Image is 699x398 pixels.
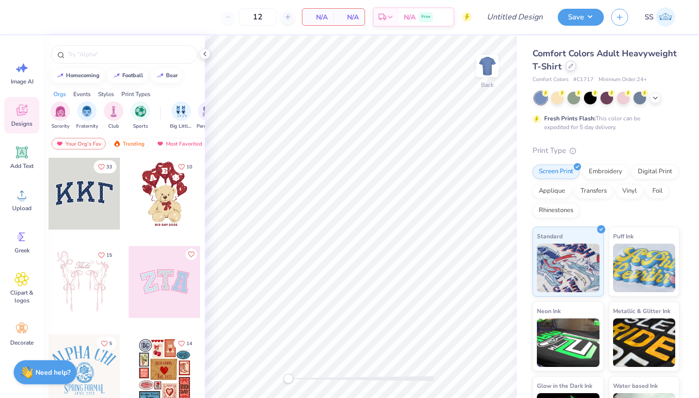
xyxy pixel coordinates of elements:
div: Transfers [574,184,613,199]
img: trend_line.gif [156,73,164,79]
span: Sorority [51,123,69,130]
div: filter for Sorority [50,101,70,130]
button: Like [174,160,197,173]
img: Savannah Snape [656,7,675,27]
span: # C1717 [573,76,594,84]
img: Big Little Reveal Image [176,106,186,117]
button: homecoming [51,68,104,83]
img: most_fav.gif [156,140,164,147]
div: Back [481,81,494,89]
span: Fraternity [76,123,98,130]
span: 15 [106,253,112,258]
span: Minimum Order: 24 + [599,76,647,84]
button: Like [94,160,116,173]
img: Club Image [108,106,119,117]
span: N/A [308,12,328,22]
input: Try "Alpha" [67,50,191,59]
span: Comfort Colors [533,76,568,84]
span: N/A [404,12,416,22]
img: Back [478,56,497,76]
button: filter button [131,101,150,130]
button: filter button [170,101,192,130]
button: filter button [50,101,70,130]
img: Fraternity Image [82,106,92,117]
strong: Fresh Prints Flash: [544,115,596,122]
div: filter for Fraternity [76,101,98,130]
span: Sports [133,123,148,130]
span: Water based Ink [613,381,658,391]
button: Save [558,9,604,26]
span: Image AI [11,78,33,85]
div: Styles [98,90,114,99]
div: Foil [646,184,669,199]
span: Decorate [10,339,33,347]
div: Most Favorited [152,138,207,149]
span: Puff Ink [613,231,633,241]
button: filter button [104,101,123,130]
div: Orgs [53,90,66,99]
strong: Need help? [35,368,70,377]
span: 5 [109,341,112,346]
span: 14 [186,341,192,346]
img: most_fav.gif [56,140,64,147]
img: Parent's Weekend Image [202,106,214,117]
span: Free [421,14,431,20]
span: Standard [537,231,563,241]
span: Designs [11,120,33,128]
span: Glow in the Dark Ink [537,381,592,391]
span: Clipart & logos [6,289,38,304]
button: bear [151,68,182,83]
span: Comfort Colors Adult Heavyweight T-Shirt [533,48,677,72]
div: Embroidery [582,165,629,179]
div: Print Types [121,90,150,99]
img: trend_line.gif [56,73,64,79]
div: filter for Big Little Reveal [170,101,192,130]
span: Club [108,123,119,130]
div: Your Org's Fav [51,138,106,149]
img: Sports Image [135,106,146,117]
button: football [107,68,148,83]
a: SS [640,7,680,27]
div: Events [73,90,91,99]
img: Neon Ink [537,318,599,367]
button: filter button [76,101,98,130]
span: SS [645,12,653,23]
span: N/A [339,12,359,22]
div: football [122,73,143,78]
div: Digital Print [632,165,679,179]
div: filter for Club [104,101,123,130]
div: Trending [109,138,149,149]
div: homecoming [66,73,100,78]
img: Puff Ink [613,244,676,292]
div: bear [166,73,178,78]
img: Sorority Image [55,106,66,117]
span: 33 [106,165,112,169]
img: trend_line.gif [113,73,120,79]
span: Neon Ink [537,306,561,316]
input: Untitled Design [479,7,550,27]
div: Applique [533,184,571,199]
div: filter for Parent's Weekend [197,101,219,130]
button: filter button [197,101,219,130]
button: Like [185,249,197,260]
button: Like [97,337,116,350]
span: Metallic & Glitter Ink [613,306,670,316]
img: Standard [537,244,599,292]
span: Big Little Reveal [170,123,192,130]
span: Upload [12,204,32,212]
div: Vinyl [616,184,643,199]
span: Parent's Weekend [197,123,219,130]
div: Screen Print [533,165,580,179]
span: 10 [186,165,192,169]
img: trending.gif [113,140,121,147]
img: Metallic & Glitter Ink [613,318,676,367]
div: Accessibility label [283,374,293,383]
div: Rhinestones [533,203,580,218]
div: filter for Sports [131,101,150,130]
input: – – [239,8,277,26]
span: Greek [15,247,30,254]
span: Add Text [10,162,33,170]
button: Like [174,337,197,350]
div: This color can be expedited for 5 day delivery. [544,114,664,132]
div: Print Type [533,145,680,156]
